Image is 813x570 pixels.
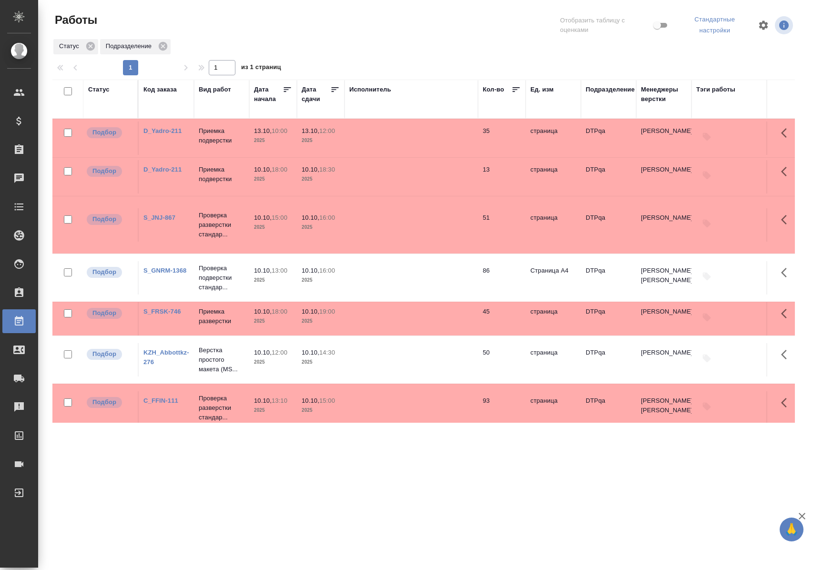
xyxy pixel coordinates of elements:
p: 13.10, [254,127,272,134]
p: 2025 [302,174,340,184]
td: страница [526,122,581,155]
a: D_Yadro-211 [143,127,182,134]
p: Приемка подверстки [199,126,244,145]
div: Исполнитель [349,85,391,94]
div: Менеджеры верстки [641,85,687,104]
button: Добавить тэги [696,126,717,147]
button: 🙏 [780,518,803,541]
div: Можно подбирать исполнителей [86,165,133,178]
button: Здесь прячутся важные кнопки [775,160,798,183]
p: 13:10 [272,397,287,404]
p: Приемка подверстки [199,165,244,184]
td: Страница А4 [526,261,581,295]
p: Подбор [92,128,116,137]
p: Подбор [92,166,116,176]
td: 45 [478,302,526,336]
p: Верстка простого макета (MS... [199,346,244,374]
td: DTPqa [581,122,636,155]
td: 13 [478,160,526,193]
p: 18:00 [272,166,287,173]
div: Можно подбирать исполнителей [86,213,133,226]
td: страница [526,302,581,336]
span: Отобразить таблицу с оценками [560,16,651,35]
p: 18:00 [272,308,287,315]
p: Приемка разверстки [199,307,244,326]
p: 2025 [254,174,292,184]
span: Работы [52,12,97,28]
td: 93 [478,391,526,425]
a: S_JNJ-867 [143,214,175,221]
p: 2025 [254,406,292,415]
p: 2025 [254,223,292,232]
p: Подбор [92,349,116,359]
p: 10.10, [254,349,272,356]
div: Кол-во [483,85,504,94]
p: 10.10, [254,397,272,404]
td: 35 [478,122,526,155]
p: 10.10, [302,214,319,221]
button: Здесь прячутся важные кнопки [775,302,798,325]
div: split button [678,12,752,38]
p: Проверка подверстки стандар... [199,264,244,292]
button: Здесь прячутся важные кнопки [775,343,798,366]
p: [PERSON_NAME] [641,307,687,316]
p: [PERSON_NAME] [641,126,687,136]
p: 10.10, [302,166,319,173]
p: 10.10, [302,397,319,404]
td: 51 [478,208,526,242]
button: Добавить тэги [696,213,717,234]
p: [PERSON_NAME] [641,213,687,223]
button: Здесь прячутся важные кнопки [775,122,798,144]
div: Можно подбирать исполнителей [86,348,133,361]
a: S_GNRM-1368 [143,267,186,274]
p: 2025 [302,316,340,326]
p: 10:00 [272,127,287,134]
p: 16:00 [319,267,335,274]
p: 15:00 [272,214,287,221]
div: Вид работ [199,85,231,94]
p: 2025 [302,357,340,367]
p: 2025 [254,275,292,285]
td: DTPqa [581,302,636,336]
button: Добавить тэги [696,266,717,287]
div: Подразделение [586,85,635,94]
div: Тэги работы [696,85,735,94]
a: C_FFIN-111 [143,397,178,404]
td: 50 [478,343,526,377]
button: Здесь прячутся важные кнопки [775,391,798,414]
p: 2025 [302,275,340,285]
p: 12:00 [319,127,335,134]
td: страница [526,343,581,377]
p: 10.10, [302,349,319,356]
div: Статус [88,85,110,94]
p: 2025 [302,406,340,415]
p: 10.10, [254,267,272,274]
p: 19:00 [319,308,335,315]
p: Проверка разверстки стандар... [199,211,244,239]
div: Код заказа [143,85,177,94]
p: [PERSON_NAME] [641,165,687,174]
td: DTPqa [581,261,636,295]
span: 🙏 [783,519,800,539]
td: страница [526,391,581,425]
button: Здесь прячутся важные кнопки [775,261,798,284]
p: [PERSON_NAME], [PERSON_NAME] [641,396,687,415]
p: Подбор [92,214,116,224]
button: Здесь прячутся важные кнопки [775,208,798,231]
p: 13.10, [302,127,319,134]
p: 12:00 [272,349,287,356]
td: DTPqa [581,391,636,425]
p: [PERSON_NAME], [PERSON_NAME] [641,266,687,285]
p: 16:00 [319,214,335,221]
div: Дата сдачи [302,85,330,104]
p: Проверка разверстки стандар... [199,394,244,422]
span: из 1 страниц [241,61,281,75]
p: 15:00 [319,397,335,404]
p: 13:00 [272,267,287,274]
td: DTPqa [581,160,636,193]
p: Подразделение [106,41,155,51]
p: 10.10, [254,166,272,173]
p: 2025 [254,316,292,326]
div: Подразделение [100,39,171,54]
button: Добавить тэги [696,165,717,186]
